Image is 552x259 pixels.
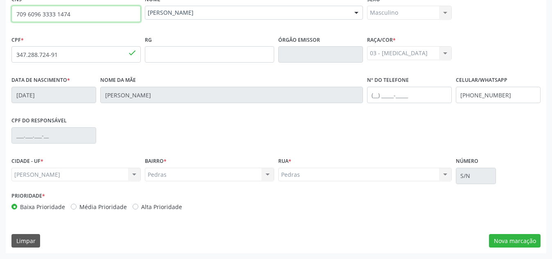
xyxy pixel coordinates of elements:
input: (__) _____-_____ [456,87,541,103]
label: Celular/WhatsApp [456,74,507,87]
label: Alta Prioridade [141,203,182,211]
label: Nome da mãe [100,74,136,87]
label: Prioridade [11,190,45,203]
label: CPF [11,34,24,46]
label: Raça/cor [367,34,396,46]
label: CIDADE - UF [11,155,43,168]
label: Número [456,155,478,168]
label: CPF do responsável [11,115,67,127]
label: BAIRRO [145,155,167,168]
label: RG [145,34,152,46]
span: [PERSON_NAME] [148,9,346,17]
button: Nova marcação [489,234,541,248]
input: ___.___.___-__ [11,127,96,144]
input: (__) _____-_____ [367,87,452,103]
input: __/__/____ [11,87,96,103]
label: Rua [278,155,291,168]
label: Órgão emissor [278,34,320,46]
label: Média Prioridade [79,203,127,211]
label: Data de nascimento [11,74,70,87]
label: Baixa Prioridade [20,203,65,211]
span: done [128,48,137,57]
label: Nº do Telefone [367,74,409,87]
